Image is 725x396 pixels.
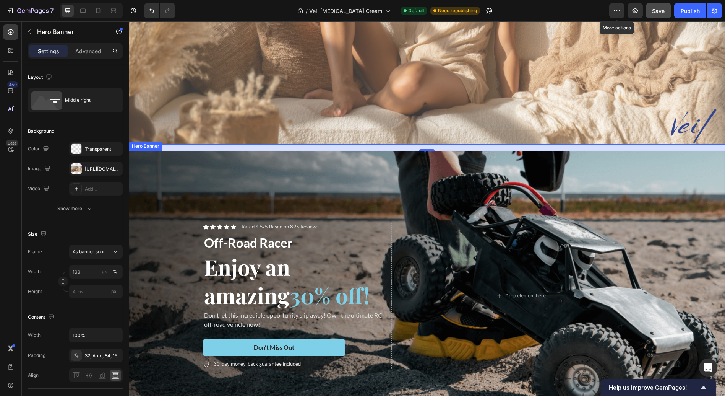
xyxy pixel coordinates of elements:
div: Video [28,184,51,194]
div: Background [28,128,54,135]
label: Width [28,268,41,275]
div: Publish [681,7,700,15]
div: Transparent [85,146,121,153]
div: Color [28,144,50,154]
div: 450 [7,81,18,88]
div: Add... [85,186,121,192]
p: Don't let this incredible opportunity slip away! Own the ultimate RC off-road vehicle now! [75,289,259,308]
div: Size [28,229,48,240]
div: Drop element here [376,271,417,277]
p: Advanced [75,47,101,55]
p: 30-day money-back guarantee included [85,339,172,347]
div: Open Intercom Messenger [699,359,717,377]
span: Need republishing [438,7,477,14]
span: 30% off! [161,259,241,288]
span: Veil [MEDICAL_DATA] Cream [309,7,382,15]
div: Beta [6,140,18,146]
span: Default [408,7,424,14]
div: Padding [28,352,45,359]
label: Height [28,288,42,295]
span: Save [652,8,665,14]
div: Show more [58,205,93,212]
iframe: Design area [129,21,725,396]
span: / [306,7,308,15]
button: Show survey - Help us improve GemPages! [609,383,708,392]
div: [URL][DOMAIN_NAME] [85,166,121,173]
input: px [69,285,123,298]
div: 32, Auto, 84, 15 [85,352,121,359]
div: Align [28,372,39,379]
button: Don’t Miss Out [75,318,216,335]
div: % [113,268,117,275]
div: Hero Banner [2,121,32,128]
p: Settings [38,47,59,55]
label: Frame [28,248,42,255]
div: Layout [28,72,54,83]
p: Hero Banner [37,27,102,36]
div: Image [28,164,52,174]
p: 7 [50,6,54,15]
div: Don’t Miss Out [125,322,165,330]
div: px [102,268,107,275]
div: Width [28,332,41,339]
div: Undo/Redo [144,3,175,18]
button: Show more [28,202,123,215]
span: px [111,288,117,294]
button: 7 [3,3,57,18]
div: Middle right [65,91,112,109]
input: px% [69,265,123,279]
button: px [110,267,120,276]
span: Help us improve GemPages! [609,384,699,391]
button: % [100,267,109,276]
div: Content [28,312,56,323]
input: Auto [70,328,122,342]
button: Save [646,3,671,18]
span: As banner source [73,248,110,255]
button: Publish [674,3,706,18]
button: As banner source [69,245,123,259]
